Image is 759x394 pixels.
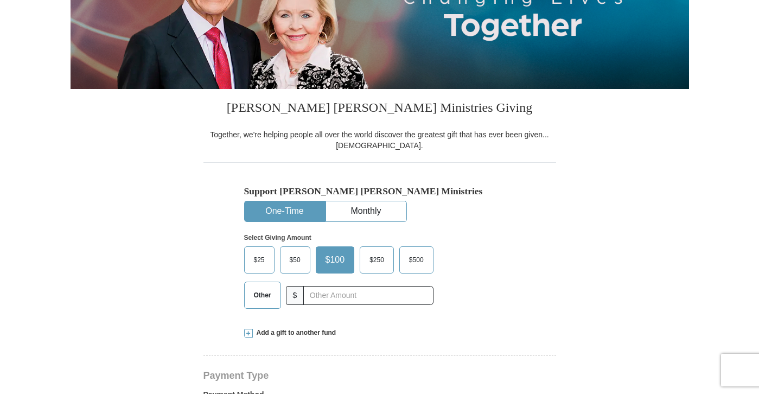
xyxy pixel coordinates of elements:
span: $50 [284,252,306,268]
span: $ [286,286,304,305]
div: Together, we're helping people all over the world discover the greatest gift that has ever been g... [203,129,556,151]
h3: [PERSON_NAME] [PERSON_NAME] Ministries Giving [203,89,556,129]
button: Monthly [326,201,406,221]
span: $500 [404,252,429,268]
span: $25 [248,252,270,268]
input: Other Amount [303,286,433,305]
span: $250 [364,252,390,268]
span: $100 [320,252,350,268]
h4: Payment Type [203,371,556,380]
span: Other [248,287,277,303]
h5: Support [PERSON_NAME] [PERSON_NAME] Ministries [244,186,515,197]
strong: Select Giving Amount [244,234,311,242]
span: Add a gift to another fund [253,328,336,338]
button: One-Time [245,201,325,221]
